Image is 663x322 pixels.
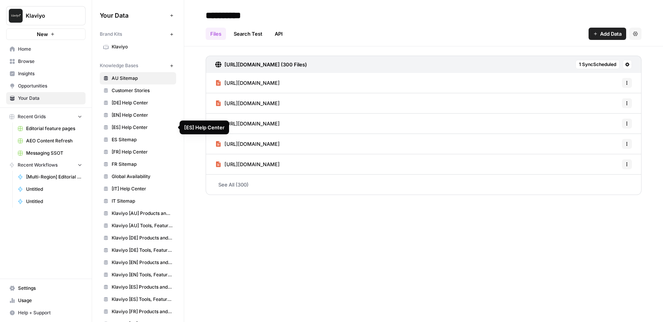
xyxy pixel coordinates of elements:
button: New [6,28,86,40]
button: Add Data [589,28,626,40]
span: Messaging SSOT [26,150,82,157]
a: Klaviyo [DE] Products and Solutions [100,232,176,244]
span: [IT] Help Center [112,185,173,192]
span: [URL][DOMAIN_NAME] [224,79,280,87]
a: Usage [6,294,86,307]
span: ES Sitemap [112,136,173,143]
span: [URL][DOMAIN_NAME] [224,120,280,127]
a: Untitled [14,183,86,195]
span: Home [18,46,82,53]
span: Settings [18,285,82,292]
a: Messaging SSOT [14,147,86,159]
span: Klaviyo [AU] Products and Solutions [112,210,173,217]
span: AU Sitemap [112,75,173,82]
span: [EN] Help Center [112,112,173,119]
a: Settings [6,282,86,294]
img: Klaviyo Logo [9,9,23,23]
a: API [270,28,287,40]
span: Klaviyo [26,12,72,20]
span: Klaviyo [FR] Products and Solutions [112,308,173,315]
span: 1 Sync Scheduled [579,61,616,68]
a: [URL][DOMAIN_NAME] [215,114,280,134]
span: [URL][DOMAIN_NAME] [224,99,280,107]
span: Editorial feature pages [26,125,82,132]
a: Insights [6,68,86,80]
button: Recent Grids [6,111,86,122]
span: IT Sitemap [112,198,173,205]
span: [URL][DOMAIN_NAME] [224,160,280,168]
a: [IT] Help Center [100,183,176,195]
a: [FR] Help Center [100,146,176,158]
span: Klaviyo [DE] Products and Solutions [112,234,173,241]
span: Klaviyo [ES] Products and Solutions [112,284,173,291]
a: Search Test [229,28,267,40]
span: Untitled [26,198,82,205]
a: FR Sitemap [100,158,176,170]
a: [URL][DOMAIN_NAME] [215,154,280,174]
a: [URL][DOMAIN_NAME] (300 Files) [215,56,307,73]
button: 1 SyncScheduled [576,60,620,69]
a: Files [206,28,226,40]
a: Klaviyo [100,41,176,53]
span: Klaviyo [112,43,173,50]
a: Your Data [6,92,86,104]
a: Global Availability [100,170,176,183]
a: Klaviyo [ES] Products and Solutions [100,281,176,293]
span: Your Data [100,11,167,20]
a: [DE] Help Center [100,97,176,109]
span: Opportunities [18,83,82,89]
a: Home [6,43,86,55]
a: Editorial feature pages [14,122,86,135]
a: [EN] Help Center [100,109,176,121]
a: [ES] Help Center [100,121,176,134]
a: See All (300) [206,175,642,195]
h3: [URL][DOMAIN_NAME] (300 Files) [224,61,307,68]
span: Knowledge Bases [100,62,138,69]
span: Global Availability [112,173,173,180]
span: Your Data [18,95,82,102]
span: Recent Workflows [18,162,58,168]
span: Recent Grids [18,113,46,120]
span: Customer Stories [112,87,173,94]
a: IT Sitemap [100,195,176,207]
a: Klaviyo [EN] Tools, Features, Marketing Resources, Glossary, Blogs [100,269,176,281]
span: Klaviyo [ES] Tools, Features, Marketing Resources, Glossary, Blogs [112,296,173,303]
span: [DE] Help Center [112,99,173,106]
a: Klaviyo [AU] Products and Solutions [100,207,176,220]
span: Insights [18,70,82,77]
span: Klaviyo [DE] Tools, Features, Marketing Resources, Glossary, Blogs [112,247,173,254]
span: Klaviyo [AU] Tools, Features, Marketing Resources, Glossary, Blogs [112,222,173,229]
span: FR Sitemap [112,161,173,168]
a: [URL][DOMAIN_NAME] [215,93,280,113]
a: Customer Stories [100,84,176,97]
a: Klaviyo [EN] Products and Solutions [100,256,176,269]
span: [FR] Help Center [112,149,173,155]
span: Brand Kits [100,31,122,38]
button: Recent Workflows [6,159,86,171]
a: Klaviyo [FR] Products and Solutions [100,305,176,318]
span: Klaviyo [EN] Products and Solutions [112,259,173,266]
a: Klaviyo [ES] Tools, Features, Marketing Resources, Glossary, Blogs [100,293,176,305]
a: Untitled [14,195,86,208]
button: Workspace: Klaviyo [6,6,86,25]
a: [URL][DOMAIN_NAME] [215,134,280,154]
a: AU Sitemap [100,72,176,84]
a: AEO Content Refresh [14,135,86,147]
span: Usage [18,297,82,304]
a: Browse [6,55,86,68]
span: [Multi-Region] Editorial feature page [26,173,82,180]
a: [Multi-Region] Editorial feature page [14,171,86,183]
span: Untitled [26,186,82,193]
span: Help + Support [18,309,82,316]
span: New [37,30,48,38]
a: Klaviyo [DE] Tools, Features, Marketing Resources, Glossary, Blogs [100,244,176,256]
span: [ES] Help Center [112,124,173,131]
a: Klaviyo [AU] Tools, Features, Marketing Resources, Glossary, Blogs [100,220,176,232]
span: Klaviyo [EN] Tools, Features, Marketing Resources, Glossary, Blogs [112,271,173,278]
button: Help + Support [6,307,86,319]
span: Add Data [600,30,622,38]
span: AEO Content Refresh [26,137,82,144]
span: Browse [18,58,82,65]
a: Opportunities [6,80,86,92]
span: [URL][DOMAIN_NAME] [224,140,280,148]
